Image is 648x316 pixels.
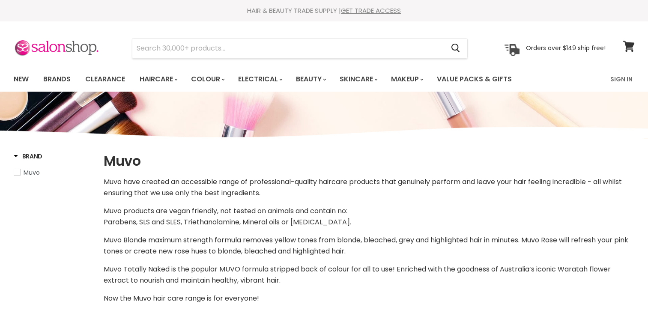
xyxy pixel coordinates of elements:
p: efresh your pink tones or create new rose hues to blonde, bleached and highlighted hair. [104,235,635,257]
a: Colour [185,70,230,88]
p: Orders over $149 ship free! [526,44,606,52]
h3: Brand [14,152,43,161]
ul: Main menu [7,67,562,92]
a: Makeup [385,70,429,88]
a: Beauty [290,70,331,88]
a: Skincare [333,70,383,88]
a: Value Packs & Gifts [430,70,518,88]
a: Clearance [79,70,131,88]
span: Muvo Blonde maximum strength formula removes yellow tones from blonde, bleached, grey and highlig... [104,235,574,245]
input: Search [132,39,445,58]
a: Haircare [133,70,183,88]
a: New [7,70,35,88]
h1: Muvo [104,152,635,170]
p: Muvo Totally Naked is the popular MUVO formula stripped back of colour for all to use! Enriched w... [104,264,635,286]
a: Brands [37,70,77,88]
span: Muvo [24,168,40,177]
nav: Main [3,67,645,92]
p: Now the Muvo hair care range is for everyone! [104,293,635,304]
span: Muvo products are vegan friendly, not tested on animals and contain no: [104,206,347,216]
form: Product [132,38,468,59]
span: Parabens, SLS and SLES, Triethanolamine, Mineral oils or [MEDICAL_DATA]. [104,217,351,227]
a: Sign In [605,70,638,88]
a: Electrical [232,70,288,88]
button: Search [445,39,467,58]
span: Muvo have created an accessible range of professional-quality haircare products that genuinely pe... [104,177,622,198]
a: Muvo [14,168,93,177]
a: GET TRADE ACCESS [341,6,401,15]
div: HAIR & BEAUTY TRADE SUPPLY | [3,6,645,15]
